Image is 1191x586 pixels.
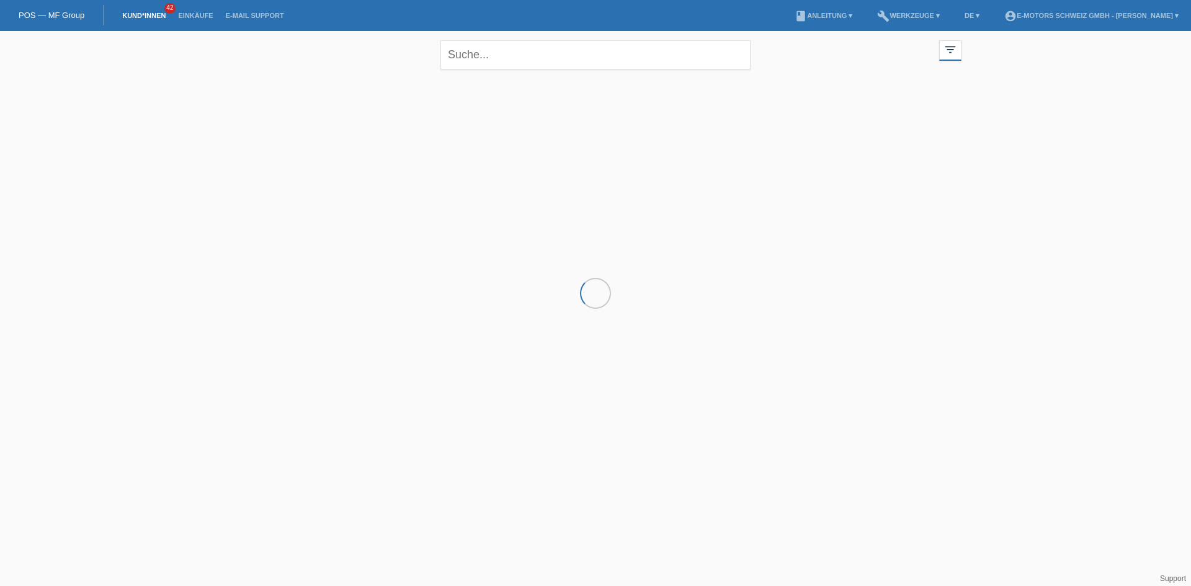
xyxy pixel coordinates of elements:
a: E-Mail Support [220,12,290,19]
a: DE ▾ [958,12,986,19]
i: account_circle [1004,10,1017,22]
i: build [877,10,890,22]
span: 42 [164,3,176,14]
a: account_circleE-Motors Schweiz GmbH - [PERSON_NAME] ▾ [998,12,1185,19]
a: Kund*innen [116,12,172,19]
input: Suche... [440,40,751,69]
a: buildWerkzeuge ▾ [871,12,946,19]
a: Support [1160,574,1186,583]
i: book [795,10,807,22]
a: bookAnleitung ▾ [788,12,859,19]
a: POS — MF Group [19,11,84,20]
i: filter_list [943,43,957,56]
a: Einkäufe [172,12,219,19]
